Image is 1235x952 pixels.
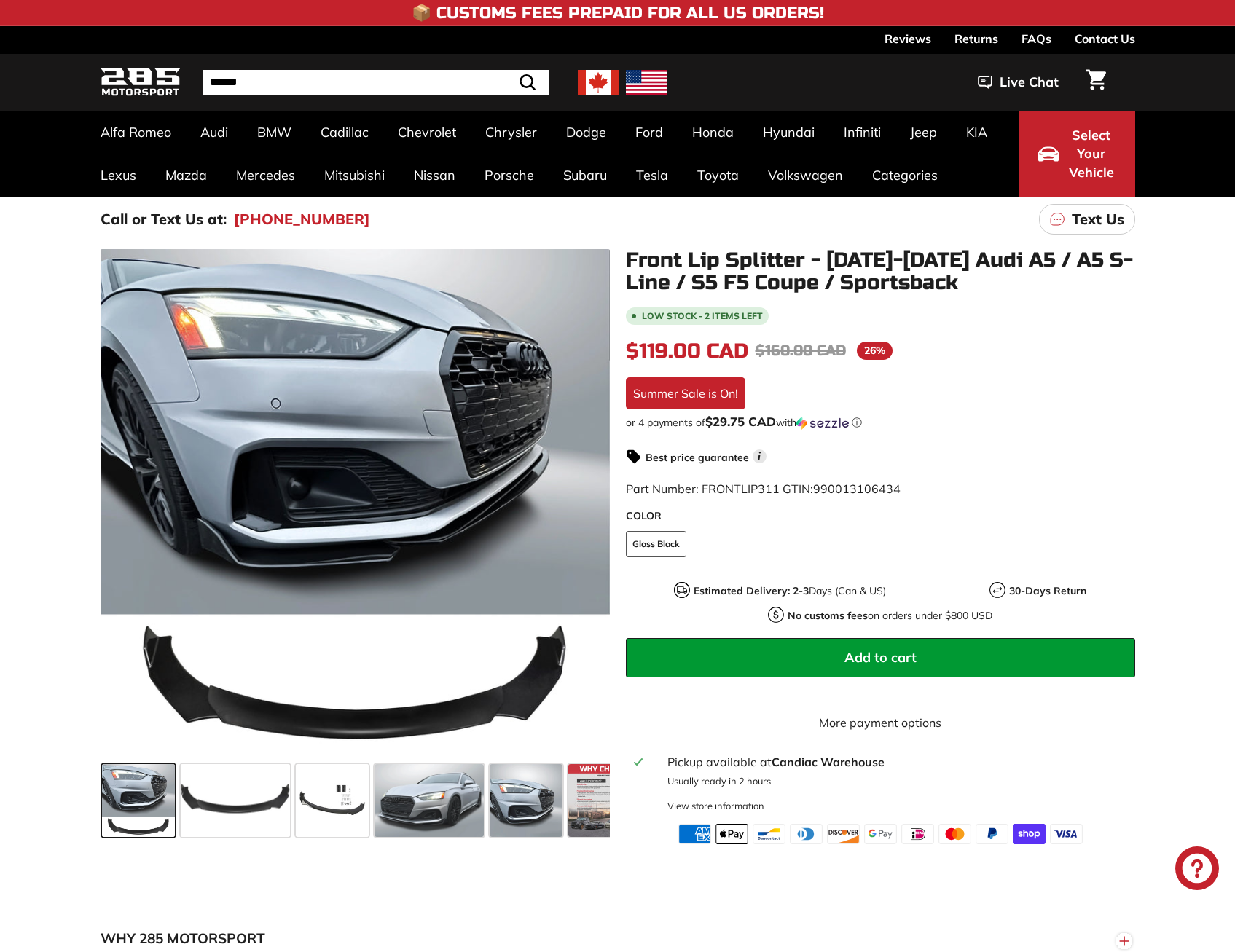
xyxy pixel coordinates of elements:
[203,70,549,95] input: Search
[694,583,886,599] p: Days (Can & US)
[552,111,621,154] a: Dodge
[753,154,858,197] a: Volkswagen
[151,154,221,197] a: Mazda
[667,753,1126,771] div: Pickup available at
[844,649,917,666] span: Add to cart
[954,26,998,51] a: Returns
[796,417,849,430] img: Sezzle
[813,481,901,496] span: 990013106434
[1009,584,1086,597] strong: 30-Days Return
[895,111,952,154] a: Jeep
[683,154,753,197] a: Toyota
[412,4,824,22] h4: 📦 Customs Fees Prepaid for All US Orders!
[1022,26,1051,51] a: FAQs
[626,415,1135,430] div: or 4 payments of$29.75 CADwithSezzle Click to learn more about Sezzle
[788,608,992,623] p: on orders under $800 USD
[626,714,1135,731] a: More payment options
[667,799,764,813] div: View store information
[705,414,776,429] span: $29.75 CAD
[622,154,683,197] a: Tesla
[642,312,763,320] span: Low stock - 2 items left
[1050,824,1083,844] img: visa
[626,508,1135,524] label: COLOR
[101,208,227,230] p: Call or Text Us at:
[626,481,901,496] span: Part Number: FRONTLIP311 GTIN:
[976,824,1008,844] img: paypal
[186,111,243,154] a: Audi
[1019,111,1135,197] button: Select Your Vehicle
[1171,846,1223,894] inbox-online-store-chat: Shopify online store chat
[626,638,1135,677] button: Add to cart
[901,824,934,844] img: ideal
[952,111,1002,154] a: KIA
[772,755,885,769] strong: Candiac Warehouse
[383,111,471,154] a: Chevrolet
[753,824,785,844] img: bancontact
[234,208,370,230] a: [PHONE_NUMBER]
[1072,208,1124,230] p: Text Us
[1075,26,1135,51] a: Contact Us
[399,154,470,197] a: Nissan
[678,111,748,154] a: Honda
[756,342,846,360] span: $160.00 CAD
[86,154,151,197] a: Lexus
[306,111,383,154] a: Cadillac
[86,111,186,154] a: Alfa Romeo
[829,111,895,154] a: Infiniti
[471,111,552,154] a: Chrysler
[678,824,711,844] img: american_express
[549,154,622,197] a: Subaru
[864,824,897,844] img: google_pay
[470,154,549,197] a: Porsche
[694,584,809,597] strong: Estimated Delivery: 2-3
[1000,73,1059,92] span: Live Chat
[221,154,310,197] a: Mercedes
[753,449,767,463] span: i
[885,26,931,51] a: Reviews
[626,415,1135,430] div: or 4 payments of with
[715,824,748,844] img: apple_pay
[310,154,399,197] a: Mitsubishi
[667,774,1126,788] p: Usually ready in 2 hours
[626,249,1135,294] h1: Front Lip Splitter - [DATE]-[DATE] Audi A5 / A5 S-Line / S5 F5 Coupe / Sportsback
[748,111,829,154] a: Hyundai
[1067,126,1116,182] span: Select Your Vehicle
[626,377,745,409] div: Summer Sale is On!
[827,824,860,844] img: discover
[646,451,749,464] strong: Best price guarantee
[788,609,868,622] strong: No customs fees
[959,64,1078,101] button: Live Chat
[626,339,748,363] span: $119.00 CAD
[857,342,893,360] span: 26%
[1078,58,1115,107] a: Cart
[858,154,952,197] a: Categories
[243,111,306,154] a: BMW
[790,824,823,844] img: diners_club
[1039,204,1135,235] a: Text Us
[621,111,678,154] a: Ford
[938,824,971,844] img: master
[101,66,181,100] img: Logo_285_Motorsport_areodynamics_components
[1013,824,1046,844] img: shopify_pay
